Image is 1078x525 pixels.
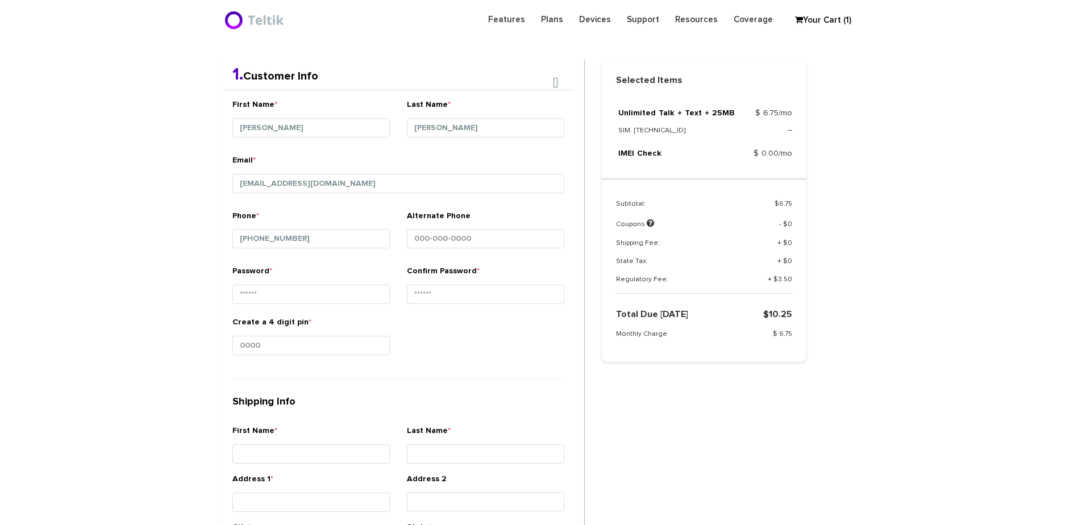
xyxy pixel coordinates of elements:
td: Shipping Fee: [616,239,736,257]
label: Address 1 [232,473,273,490]
span: 0 [788,258,792,265]
span: 3.50 [778,276,792,283]
td: Subtotal: [616,199,736,218]
img: BriteX [224,9,287,31]
strong: Total Due [DATE] [616,310,688,319]
a: Coverage [726,9,781,31]
label: Create a 4 digit pin [232,316,311,333]
a: Plans [533,9,571,31]
td: - $ [736,218,792,238]
a: Resources [667,9,726,31]
label: Email [232,155,256,171]
td: Coupons [616,218,736,238]
td: $ 0.00/mo [735,147,792,164]
p: SIM: [TECHNICAL_ID] [618,124,735,137]
span: 0 [788,221,792,228]
span: 1. [232,66,243,83]
td: -- [735,124,792,147]
label: Confirm Password [407,265,480,282]
span: 10.25 [769,310,792,319]
label: Password [232,265,272,282]
label: Alternate Phone [407,210,471,226]
input: 000-000-0000 [407,229,564,248]
input: 0000 [232,336,390,355]
td: + $ [736,239,792,257]
a: Support [619,9,667,31]
td: + $ [736,257,792,275]
a: IMEI Check [618,149,661,157]
label: First Name [232,99,277,115]
td: Monthly Charge [616,330,742,348]
label: Address 2 [407,473,447,489]
td: + $ [736,275,792,294]
td: $ 6.75/mo [735,107,792,124]
h4: Shipping Info [224,397,573,419]
a: Devices [571,9,619,31]
label: First Name [232,425,277,441]
a: Features [480,9,533,31]
a: 1.Customer Info [232,70,318,82]
span: 0 [788,240,792,247]
td: $ 6.75 [742,330,792,348]
td: Regulatory Fee: [616,275,736,294]
span: 6.75 [779,201,792,207]
a: Unlimited Talk + Text + 25MB [618,109,735,117]
a: Your Cart (1) [789,12,846,29]
label: Last Name [407,99,451,115]
label: Phone [232,210,259,227]
td: State Tax: [616,257,736,275]
strong: Selected Items [602,74,806,87]
strong: $ [763,310,792,319]
label: Last Name [407,425,451,441]
input: 000-000-0000 [232,229,390,248]
td: $ [736,199,792,218]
